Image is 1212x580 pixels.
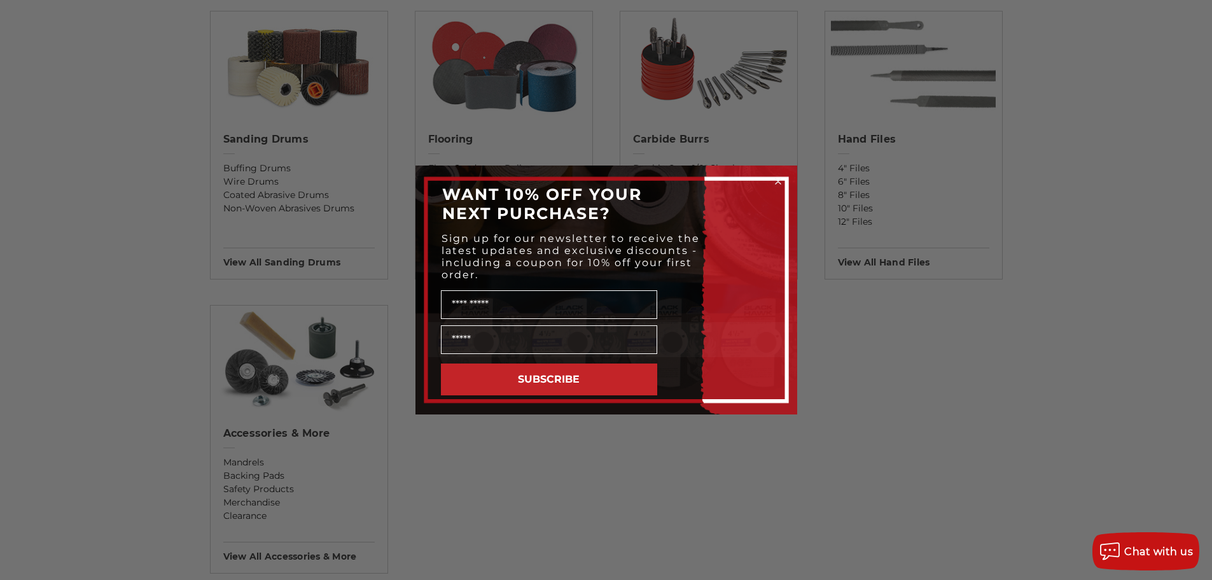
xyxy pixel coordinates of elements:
button: Chat with us [1092,532,1199,570]
input: Email [441,325,657,354]
span: WANT 10% OFF YOUR NEXT PURCHASE? [442,185,642,223]
span: Sign up for our newsletter to receive the latest updates and exclusive discounts - including a co... [442,232,700,281]
span: Chat with us [1124,546,1193,558]
button: Close dialog [772,175,784,188]
button: SUBSCRIBE [441,364,657,395]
